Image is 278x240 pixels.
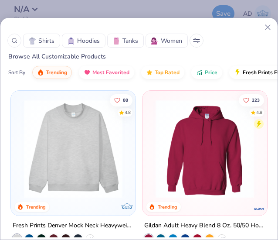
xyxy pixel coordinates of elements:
span: Women [161,36,182,45]
span: Most Favorited [92,69,129,76]
span: 223 [252,98,260,103]
img: f5d85501-0dbb-4ee4-b115-c08fa3845d83 [20,99,127,198]
img: Women [151,38,158,45]
img: flash.gif [234,69,241,76]
span: Trending [46,69,67,76]
img: Tanks [113,38,120,45]
button: Top Rated [141,66,184,79]
button: HoodiesHoodies [62,34,105,48]
span: Browse All Customizable Products [0,52,106,61]
button: TanksTanks [107,34,144,48]
span: Tanks [122,36,138,45]
button: Most Favorited [79,66,134,79]
img: trending.gif [37,69,44,76]
button: ShirtsShirts [23,34,60,48]
span: Top Rated [155,69,180,76]
img: Gildan logo [254,203,264,214]
button: Trending [32,66,72,79]
div: 4.8 [125,110,131,116]
img: most_fav.gif [84,69,91,76]
button: Price [191,66,222,79]
div: Sort By [8,69,25,76]
div: Gildan Adult Heavy Blend 8 Oz. 50/50 Hooded Sweatshirt [144,220,265,231]
span: Hoodies [77,36,100,45]
button: Like [110,94,132,106]
div: 4.8 [256,110,262,116]
button: Sort Popup Button [190,34,203,48]
img: TopRated.gif [146,69,153,76]
button: WomenWomen [146,34,188,48]
img: Hoodies [68,38,75,45]
div: Fresh Prints Denver Mock Neck Heavyweight Sweatshirt [13,220,134,231]
span: Price [205,69,217,76]
button: Like [239,94,264,106]
span: Shirts [38,36,54,45]
span: 88 [123,98,128,103]
img: 01756b78-01f6-4cc6-8d8a-3c30c1a0c8ac [151,99,258,198]
img: Shirts [29,38,36,45]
